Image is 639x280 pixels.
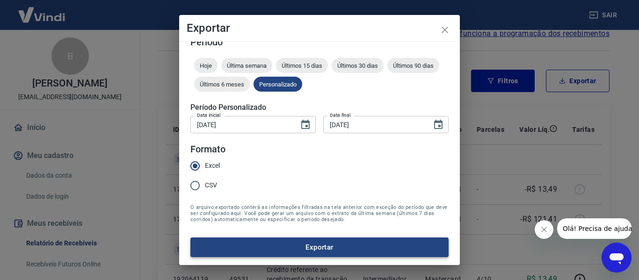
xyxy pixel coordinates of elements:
span: Últimos 15 dias [276,62,328,69]
span: CSV [205,180,217,190]
div: Últimos 15 dias [276,58,328,73]
label: Data final [330,112,351,119]
legend: Formato [190,143,225,156]
span: O arquivo exportado conterá as informações filtradas na tela anterior com exceção do período que ... [190,204,449,223]
iframe: Botão para abrir a janela de mensagens [602,243,632,273]
label: Data inicial [197,112,221,119]
div: Personalizado [254,77,302,92]
div: Última semana [221,58,272,73]
div: Últimos 6 meses [194,77,250,92]
div: Últimos 30 dias [332,58,384,73]
span: Última semana [221,62,272,69]
h5: Período Personalizado [190,103,449,112]
span: Personalizado [254,81,302,88]
span: Últimos 90 dias [387,62,439,69]
h5: Período [190,37,449,47]
h4: Exportar [187,22,452,34]
button: Exportar [190,237,449,257]
span: Últimos 30 dias [332,62,384,69]
input: DD/MM/YYYY [323,116,425,133]
button: close [434,19,456,41]
button: Choose date, selected date is 1 de fev de 2025 [296,115,315,134]
span: Últimos 6 meses [194,81,250,88]
button: Choose date, selected date is 28 de fev de 2025 [429,115,448,134]
iframe: Fechar mensagem [535,220,553,239]
iframe: Mensagem da empresa [557,218,632,239]
span: Olá! Precisa de ajuda? [6,7,79,14]
span: Hoje [194,62,218,69]
input: DD/MM/YYYY [190,116,292,133]
span: Excel [205,161,220,171]
div: Hoje [194,58,218,73]
div: Últimos 90 dias [387,58,439,73]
